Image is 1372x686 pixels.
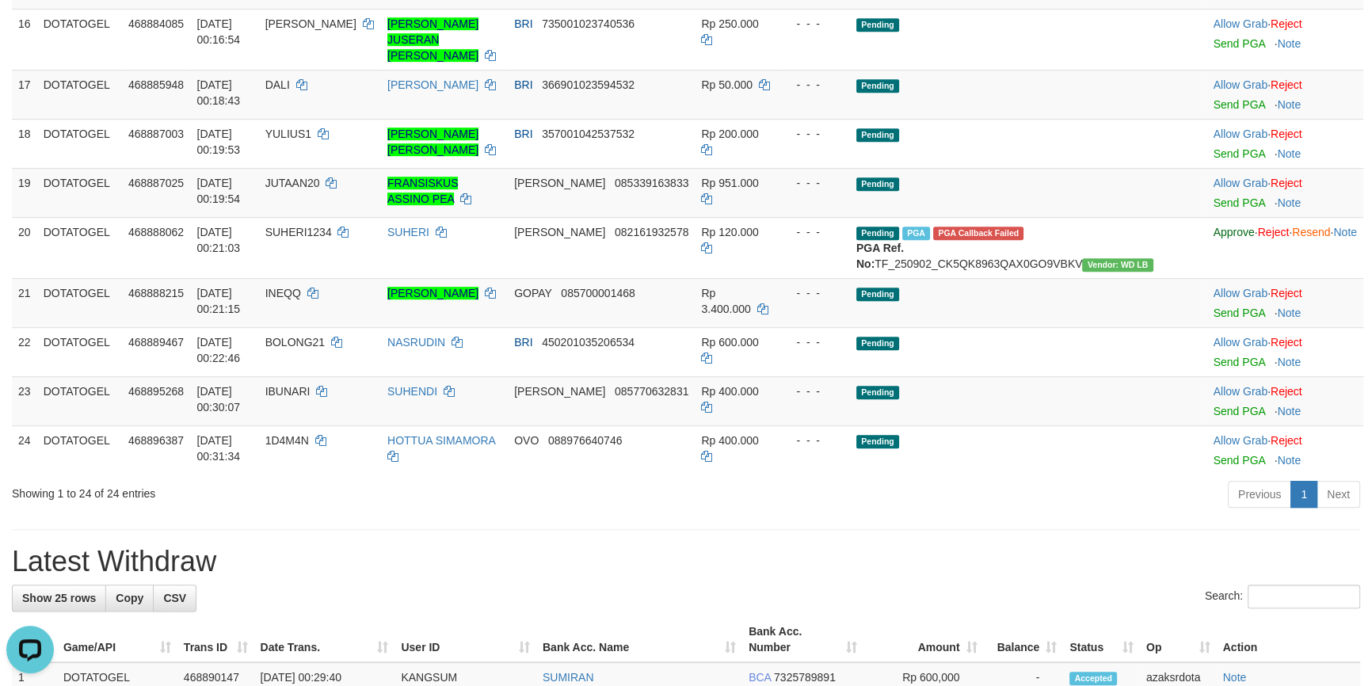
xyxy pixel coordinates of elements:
[12,70,37,119] td: 17
[514,177,605,189] span: [PERSON_NAME]
[197,336,241,364] span: [DATE] 00:22:46
[856,435,899,448] span: Pending
[1214,17,1271,30] span: ·
[37,376,122,425] td: DOTATOGEL
[1271,434,1302,447] a: Reject
[1248,585,1360,608] input: Search:
[615,385,688,398] span: Copy 085770632831 to clipboard
[197,434,241,463] span: [DATE] 00:31:34
[197,78,241,107] span: [DATE] 00:18:43
[783,126,844,142] div: - - -
[1207,70,1363,119] td: ·
[153,585,196,612] a: CSV
[128,226,184,238] span: 468888062
[57,617,177,662] th: Game/API: activate to sort column ascending
[856,79,899,93] span: Pending
[783,334,844,350] div: - - -
[1228,481,1291,508] a: Previous
[514,336,532,349] span: BRI
[1214,147,1265,160] a: Send PGA
[1317,481,1360,508] a: Next
[1214,287,1267,299] a: Allow Grab
[1214,336,1271,349] span: ·
[933,227,1023,240] span: PGA Error
[1271,78,1302,91] a: Reject
[12,168,37,217] td: 19
[37,9,122,70] td: DOTATOGEL
[265,78,290,91] span: DALI
[701,177,758,189] span: Rp 951.000
[856,242,904,270] b: PGA Ref. No:
[701,226,758,238] span: Rp 120.000
[1214,37,1265,50] a: Send PGA
[1333,226,1357,238] a: Note
[1214,226,1255,238] a: Approve
[265,287,301,299] span: INEQQ
[1278,405,1301,417] a: Note
[1205,585,1360,608] label: Search:
[387,385,437,398] a: SUHENDI
[37,168,122,217] td: DOTATOGEL
[542,128,635,140] span: Copy 357001042537532 to clipboard
[783,383,844,399] div: - - -
[749,671,771,684] span: BCA
[514,434,539,447] span: OVO
[701,336,758,349] span: Rp 600.000
[12,9,37,70] td: 16
[12,479,560,501] div: Showing 1 to 24 of 24 entries
[701,434,758,447] span: Rp 400.000
[177,617,254,662] th: Trans ID: activate to sort column ascending
[1271,287,1302,299] a: Reject
[856,337,899,350] span: Pending
[1214,385,1267,398] a: Allow Grab
[265,177,320,189] span: JUTAAN20
[6,6,54,54] button: Open LiveChat chat widget
[783,285,844,301] div: - - -
[37,70,122,119] td: DOTATOGEL
[12,376,37,425] td: 23
[1207,217,1363,278] td: · · ·
[1207,9,1363,70] td: ·
[12,546,1360,577] h1: Latest Withdraw
[1214,454,1265,467] a: Send PGA
[514,287,551,299] span: GOPAY
[1214,434,1271,447] span: ·
[514,128,532,140] span: BRI
[128,128,184,140] span: 468887003
[37,119,122,168] td: DOTATOGEL
[783,175,844,191] div: - - -
[1214,405,1265,417] a: Send PGA
[1063,617,1140,662] th: Status: activate to sort column ascending
[856,288,899,301] span: Pending
[37,425,122,474] td: DOTATOGEL
[856,128,899,142] span: Pending
[1271,177,1302,189] a: Reject
[1214,356,1265,368] a: Send PGA
[1207,425,1363,474] td: ·
[12,327,37,376] td: 22
[37,278,122,327] td: DOTATOGEL
[265,128,311,140] span: YULIUS1
[742,617,863,662] th: Bank Acc. Number: activate to sort column ascending
[514,385,605,398] span: [PERSON_NAME]
[1207,119,1363,168] td: ·
[128,434,184,447] span: 468896387
[1214,385,1271,398] span: ·
[1082,258,1153,272] span: Vendor URL: https://dashboard.q2checkout.com/secure
[983,617,1063,662] th: Balance: activate to sort column ascending
[783,16,844,32] div: - - -
[387,177,458,205] a: FRANSISKUS ASSINO PEA
[1278,196,1301,209] a: Note
[701,78,753,91] span: Rp 50.000
[265,385,311,398] span: IBUNARI
[1214,434,1267,447] a: Allow Grab
[1207,278,1363,327] td: ·
[701,128,758,140] span: Rp 200.000
[1214,128,1267,140] a: Allow Grab
[536,617,742,662] th: Bank Acc. Name: activate to sort column ascending
[163,592,186,604] span: CSV
[265,434,309,447] span: 1D4M4N
[615,226,688,238] span: Copy 082161932578 to clipboard
[1223,671,1247,684] a: Note
[1278,356,1301,368] a: Note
